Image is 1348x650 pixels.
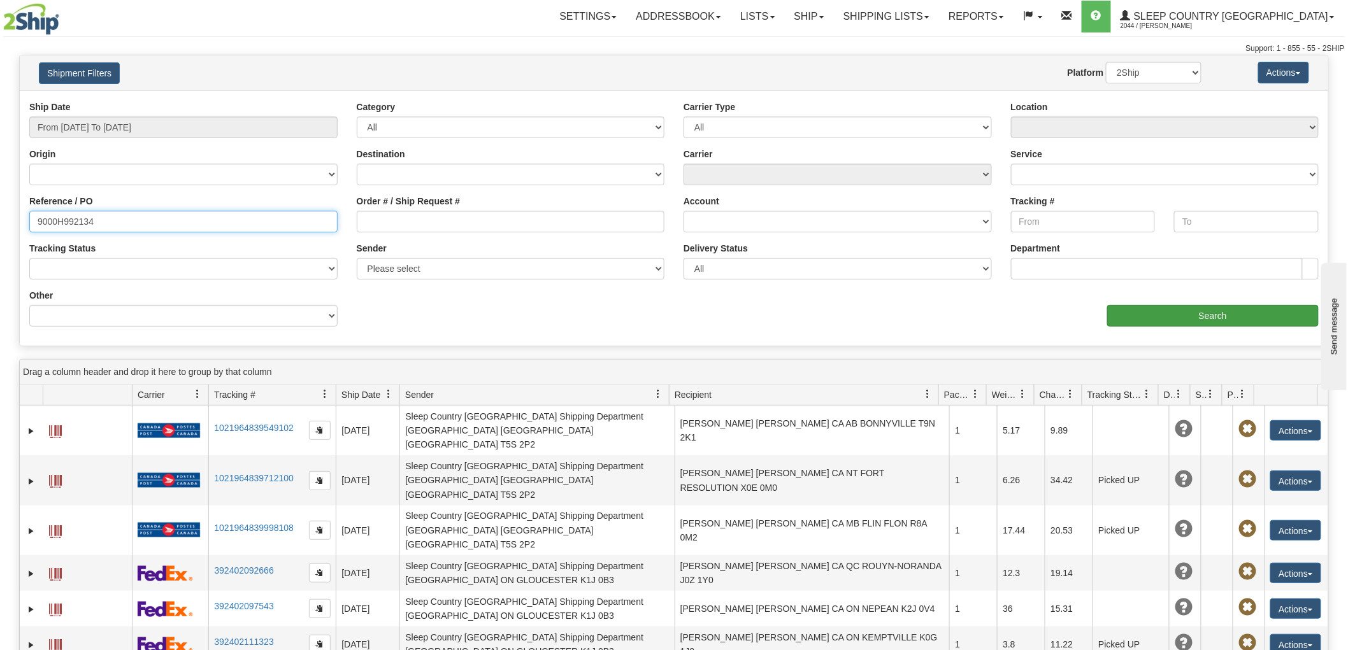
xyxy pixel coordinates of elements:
[684,195,719,208] label: Account
[3,43,1345,54] div: Support: 1 - 855 - 55 - 2SHIP
[25,603,38,616] a: Expand
[1011,148,1043,160] label: Service
[1175,598,1193,616] span: Unknown
[138,472,200,488] img: 20 - Canada Post
[684,242,748,255] label: Delivery Status
[997,406,1045,455] td: 5.17
[949,591,997,626] td: 1
[684,148,713,160] label: Carrier
[1238,598,1256,616] span: Pickup Not Assigned
[1087,388,1143,401] span: Tracking Status
[675,455,950,505] td: [PERSON_NAME] [PERSON_NAME] CA NT FORT RESOLUTION X0E 0M0
[1270,563,1321,583] button: Actions
[25,525,38,537] a: Expand
[997,505,1045,555] td: 17.44
[336,505,399,555] td: [DATE]
[49,420,62,440] a: Label
[309,563,331,583] button: Copy to clipboard
[309,599,331,618] button: Copy to clipboard
[138,388,165,401] span: Carrier
[336,406,399,455] td: [DATE]
[1011,211,1156,232] input: From
[1196,388,1207,401] span: Shipment Issues
[1045,555,1093,591] td: 19.14
[684,101,735,113] label: Carrier Type
[49,519,62,540] a: Label
[29,195,93,208] label: Reference / PO
[1093,505,1169,555] td: Picked UP
[1228,388,1238,401] span: Pickup Status
[336,591,399,626] td: [DATE]
[731,1,784,32] a: Lists
[357,101,396,113] label: Category
[949,406,997,455] td: 1
[1175,520,1193,538] span: Unknown
[1164,388,1175,401] span: Delivery Status
[939,1,1014,32] a: Reports
[29,242,96,255] label: Tracking Status
[834,1,939,32] a: Shipping lists
[1131,11,1328,22] span: Sleep Country [GEOGRAPHIC_DATA]
[399,591,675,626] td: Sleep Country [GEOGRAPHIC_DATA] Shipping Department [GEOGRAPHIC_DATA] ON GLOUCESTER K1J 0B3
[1011,195,1055,208] label: Tracking #
[138,565,193,581] img: 2 - FedEx Express®
[138,601,193,617] img: 2 - FedEx Express®
[39,62,120,84] button: Shipment Filters
[336,455,399,505] td: [DATE]
[214,637,273,647] a: 392402111323
[675,406,950,455] td: [PERSON_NAME] [PERSON_NAME] CA AB BONNYVILLE T9N 2K1
[997,591,1045,626] td: 36
[1011,101,1048,113] label: Location
[1174,211,1319,232] input: To
[309,471,331,490] button: Copy to clipboard
[29,148,55,160] label: Origin
[3,3,59,35] img: logo2044.jpg
[1270,520,1321,540] button: Actions
[10,11,118,20] div: Send message
[357,242,387,255] label: Sender
[357,148,405,160] label: Destination
[341,388,380,401] span: Ship Date
[1232,383,1254,405] a: Pickup Status filter column settings
[405,388,434,401] span: Sender
[214,473,294,483] a: 1021964839712100
[1168,383,1190,405] a: Delivery Status filter column settings
[29,101,71,113] label: Ship Date
[1045,591,1093,626] td: 15.31
[1270,420,1321,441] button: Actions
[1060,383,1082,405] a: Charge filter column settings
[675,555,950,591] td: [PERSON_NAME] [PERSON_NAME] CA QC ROUYN-NORANDA J0Z 1Y0
[550,1,626,32] a: Settings
[1012,383,1034,405] a: Weight filter column settings
[214,523,294,533] a: 1021964839998108
[626,1,731,32] a: Addressbook
[20,360,1328,385] div: grid grouping header
[138,423,200,439] img: 20 - Canada Post
[675,388,712,401] span: Recipient
[25,567,38,580] a: Expand
[1175,420,1193,438] span: Unknown
[187,383,208,405] a: Carrier filter column settings
[399,555,675,591] td: Sleep Country [GEOGRAPHIC_DATA] Shipping Department [GEOGRAPHIC_DATA] ON GLOUCESTER K1J 0B3
[1270,598,1321,619] button: Actions
[309,521,331,540] button: Copy to clipboard
[1270,470,1321,491] button: Actions
[1136,383,1158,405] a: Tracking Status filter column settings
[949,505,997,555] td: 1
[1258,62,1309,83] button: Actions
[992,388,1019,401] span: Weight
[378,383,399,405] a: Ship Date filter column settings
[399,455,675,505] td: Sleep Country [GEOGRAPHIC_DATA] Shipping Department [GEOGRAPHIC_DATA] [GEOGRAPHIC_DATA] [GEOGRAPH...
[1238,470,1256,488] span: Pickup Not Assigned
[949,555,997,591] td: 1
[214,423,294,433] a: 1021964839549102
[214,388,255,401] span: Tracking #
[647,383,669,405] a: Sender filter column settings
[949,455,997,505] td: 1
[1238,563,1256,581] span: Pickup Not Assigned
[785,1,834,32] a: Ship
[399,505,675,555] td: Sleep Country [GEOGRAPHIC_DATA] Shipping Department [GEOGRAPHIC_DATA] [GEOGRAPHIC_DATA] [GEOGRAPH...
[29,289,53,302] label: Other
[1200,383,1222,405] a: Shipment Issues filter column settings
[917,383,938,405] a: Recipient filter column settings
